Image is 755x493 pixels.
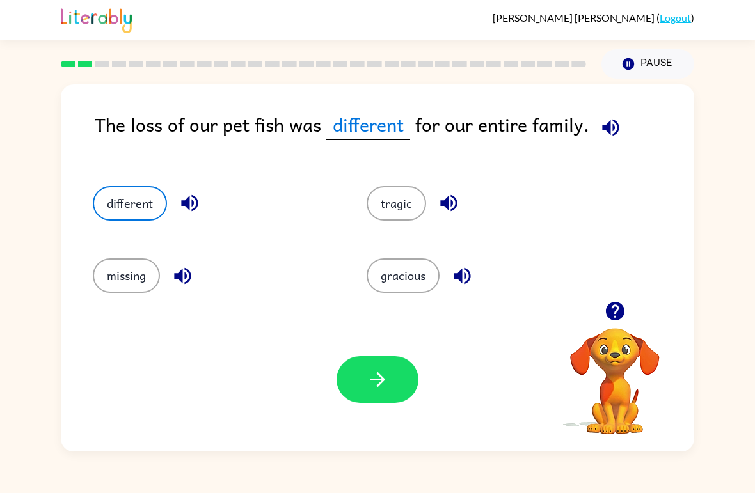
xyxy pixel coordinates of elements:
button: Pause [601,49,694,79]
span: [PERSON_NAME] [PERSON_NAME] [493,12,656,24]
button: tragic [367,186,426,221]
span: different [326,110,410,140]
a: Logout [660,12,691,24]
button: gracious [367,258,440,293]
button: missing [93,258,160,293]
div: ( ) [493,12,694,24]
video: Your browser must support playing .mp4 files to use Literably. Please try using another browser. [551,308,679,436]
div: The loss of our pet fish was for our entire family. [95,110,694,160]
button: different [93,186,167,221]
img: Literably [61,5,132,33]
